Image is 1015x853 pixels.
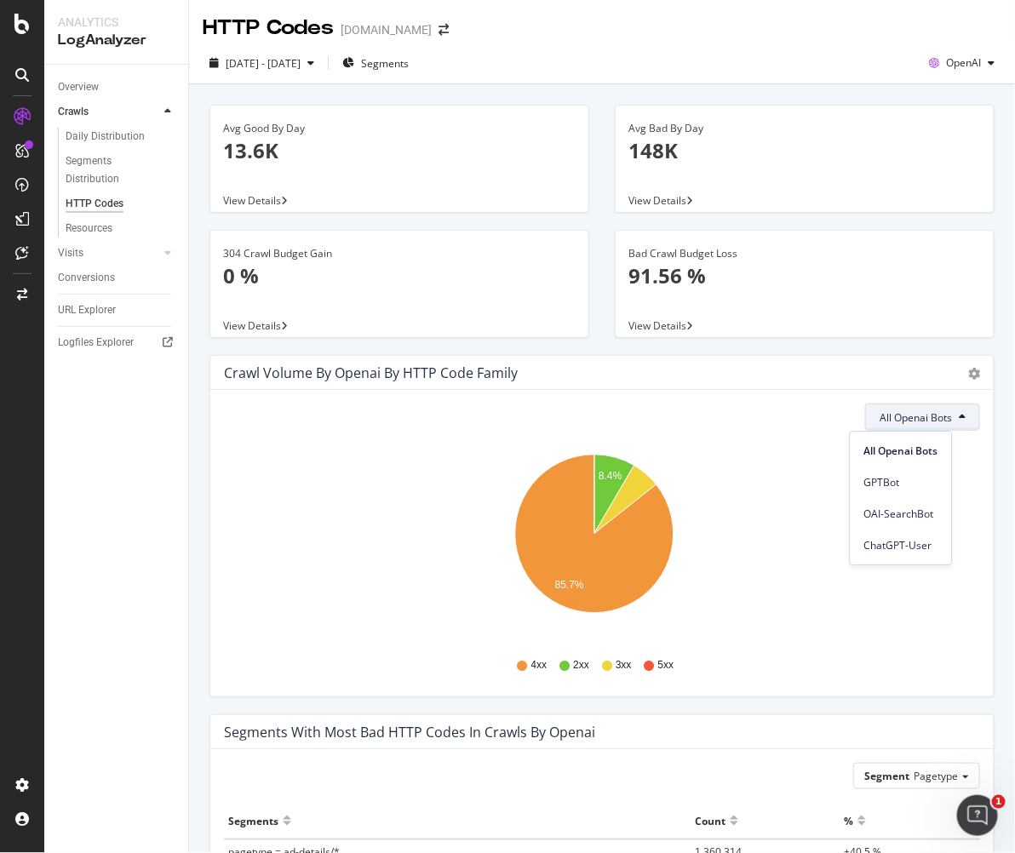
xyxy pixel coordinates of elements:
span: 1 [992,795,1006,809]
div: Visits [58,244,83,262]
a: Logfiles Explorer [58,334,176,352]
button: [DATE] - [DATE] [203,49,321,77]
div: Segments Distribution [66,152,160,188]
div: 304 Crawl Budget Gain [223,246,576,261]
span: 4xx [531,658,548,673]
div: Resources [66,220,112,238]
div: Analytics [58,14,175,31]
a: URL Explorer [58,301,176,319]
button: OpenAI [922,49,1001,77]
div: Segments [228,807,278,834]
div: HTTP Codes [66,195,123,213]
a: Segments Distribution [66,152,176,188]
div: Avg Good By Day [223,121,576,136]
a: Visits [58,244,159,262]
svg: A chart. [224,444,964,642]
div: Daily Distribution [66,128,145,146]
div: Crawls [58,103,89,121]
div: Segments with most bad HTTP codes in Crawls by openai [224,724,595,741]
span: OpenAI [946,55,981,70]
a: Crawls [58,103,159,121]
a: Daily Distribution [66,128,176,146]
span: [DATE] - [DATE] [226,56,301,71]
span: View Details [223,318,281,333]
div: URL Explorer [58,301,116,319]
span: GPTBot [864,475,938,490]
div: LogAnalyzer [58,31,175,50]
div: arrow-right-arrow-left [439,24,449,36]
div: HTTP Codes [203,14,334,43]
div: Bad Crawl Budget Loss [628,246,981,261]
span: Segment [864,769,909,783]
button: Segments [335,49,416,77]
div: Conversions [58,269,115,287]
span: OAI-SearchBot [864,507,938,522]
p: 91.56 % [628,261,981,290]
p: 0 % [223,261,576,290]
div: [DOMAIN_NAME] [341,21,432,38]
iframe: Intercom live chat [957,795,998,836]
span: All Openai Bots [864,444,938,459]
p: 148K [628,136,981,165]
div: Crawl Volume by openai by HTTP Code Family [224,364,518,381]
span: All Openai Bots [880,410,952,425]
text: 85.7% [555,580,584,592]
div: Count [695,807,725,834]
span: View Details [223,193,281,208]
span: Segments [361,56,409,71]
div: gear [968,368,980,380]
div: Overview [58,78,99,96]
a: Conversions [58,269,176,287]
span: 5xx [658,658,674,673]
text: 8.4% [599,470,622,482]
span: ChatGPT-User [864,538,938,553]
span: 2xx [573,658,589,673]
div: Logfiles Explorer [58,334,134,352]
a: HTTP Codes [66,195,176,213]
a: Overview [58,78,176,96]
span: 3xx [616,658,632,673]
div: Avg Bad By Day [628,121,981,136]
a: Resources [66,220,176,238]
button: All Openai Bots [865,404,980,431]
span: View Details [628,193,686,208]
div: % [844,807,853,834]
span: Pagetype [914,769,958,783]
span: View Details [628,318,686,333]
p: 13.6K [223,136,576,165]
